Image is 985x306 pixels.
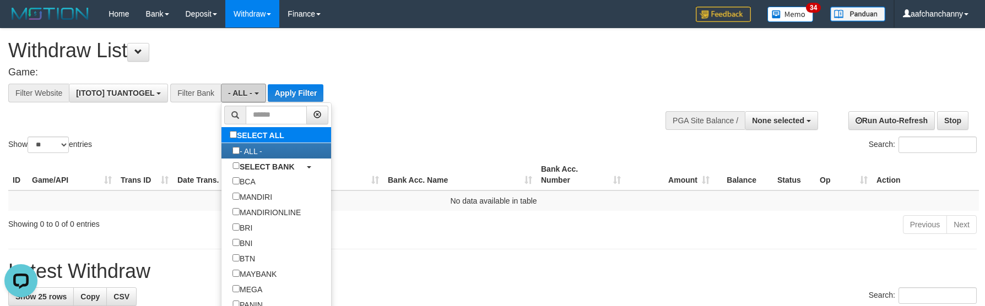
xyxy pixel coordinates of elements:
input: MANDIRI [232,193,240,200]
a: Copy [73,287,107,306]
span: Copy [80,292,100,301]
th: Balance [714,159,773,190]
input: BRI [232,223,240,231]
span: 34 [806,3,821,13]
input: BCA [232,177,240,184]
th: Date Trans.: activate to sort column descending [173,159,278,190]
input: MAYBANK [232,270,240,277]
input: Search: [899,287,977,304]
a: SELECT BANK [221,159,331,174]
h1: Latest Withdraw [8,260,977,282]
th: Trans ID: activate to sort column ascending [116,159,173,190]
span: None selected [752,116,804,125]
a: Stop [937,111,968,130]
th: Action [872,159,979,190]
label: BTN [221,250,266,266]
th: Amount: activate to sort column ascending [625,159,714,190]
div: Filter Website [8,84,69,102]
label: - ALL - [221,143,273,159]
label: MEGA [221,281,273,297]
img: Button%20Memo.svg [767,7,814,22]
label: SELECT ALL [221,127,295,143]
th: Status [773,159,815,190]
div: PGA Site Balance / [665,111,745,130]
button: - ALL - [221,84,266,102]
label: Show entries [8,136,92,153]
select: Showentries [28,136,69,153]
th: ID [8,159,28,190]
th: Game/API: activate to sort column ascending [28,159,116,190]
button: None selected [745,111,818,130]
button: [ITOTO] TUANTOGEL [69,84,168,102]
th: Bank Acc. Number: activate to sort column ascending [537,159,625,190]
h1: Withdraw List [8,40,646,62]
img: panduan.png [830,7,885,21]
label: MAYBANK [221,266,288,281]
a: CSV [106,287,137,306]
input: MANDIRIONLINE [232,208,240,215]
label: BNI [221,235,263,250]
h4: Game: [8,67,646,78]
img: Feedback.jpg [696,7,751,22]
a: Next [946,215,977,234]
a: Previous [903,215,947,234]
th: Op: activate to sort column ascending [815,159,872,190]
input: MEGA [232,285,240,292]
b: SELECT BANK [240,162,295,171]
span: - ALL - [228,89,252,97]
input: BTN [232,254,240,261]
input: SELECT BANK [232,162,240,170]
span: CSV [113,292,129,301]
a: Run Auto-Refresh [848,111,935,130]
td: No data available in table [8,190,979,211]
label: Search: [869,136,977,153]
button: Open LiveChat chat widget [4,4,37,37]
div: Filter Bank [170,84,221,102]
label: BCA [221,173,267,189]
input: - ALL - [232,147,240,154]
label: MANDIRIONLINE [221,204,312,220]
button: Apply Filter [268,84,323,102]
input: BNI [232,239,240,246]
img: MOTION_logo.png [8,6,92,22]
th: Bank Acc. Name: activate to sort column ascending [383,159,537,190]
label: BRI [221,220,263,235]
input: Search: [899,136,977,153]
input: SELECT ALL [230,131,237,138]
label: MANDIRI [221,189,283,204]
span: [ITOTO] TUANTOGEL [76,89,154,97]
label: Search: [869,287,977,304]
div: Showing 0 to 0 of 0 entries [8,214,402,229]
